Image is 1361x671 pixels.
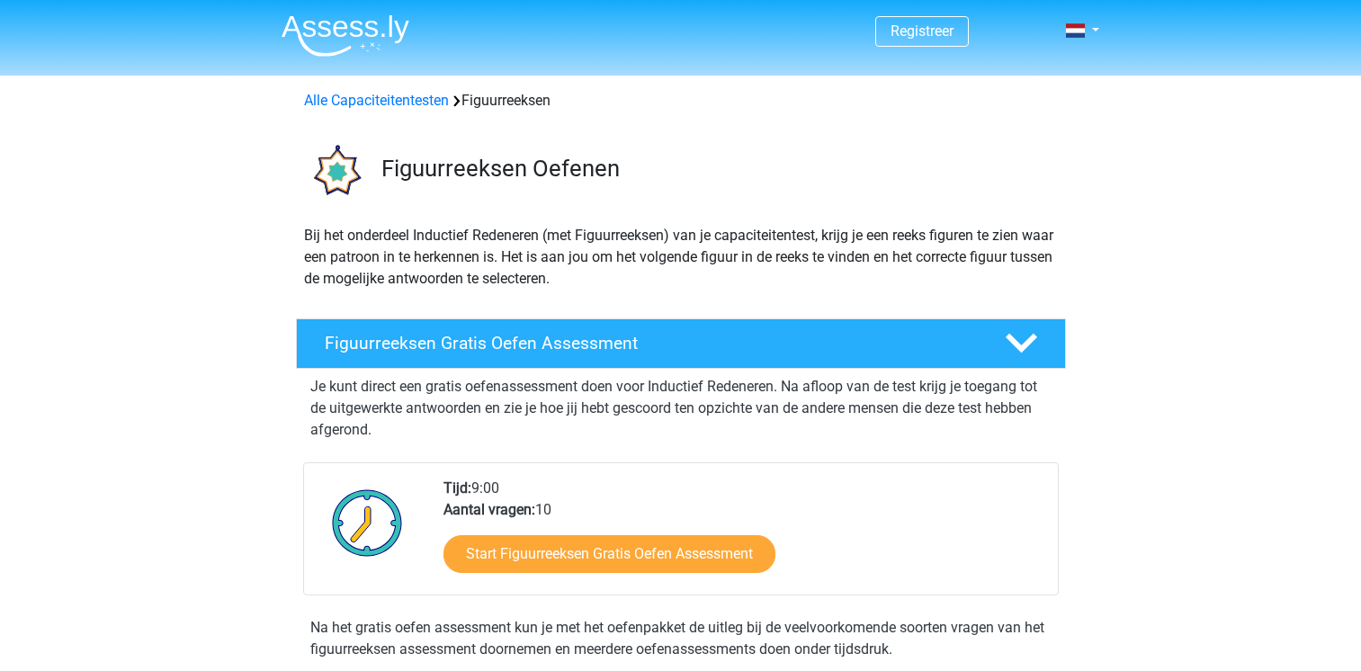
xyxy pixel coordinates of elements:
a: Registreer [891,22,954,40]
p: Je kunt direct een gratis oefenassessment doen voor Inductief Redeneren. Na afloop van de test kr... [310,376,1052,441]
b: Tijd: [443,479,471,497]
img: Klok [322,478,413,568]
h3: Figuurreeksen Oefenen [381,155,1052,183]
img: Assessly [282,14,409,57]
a: Alle Capaciteitentesten [304,92,449,109]
img: figuurreeksen [297,133,373,210]
div: Figuurreeksen [297,90,1065,112]
div: 9:00 10 [430,478,1057,595]
b: Aantal vragen: [443,501,535,518]
div: Na het gratis oefen assessment kun je met het oefenpakket de uitleg bij de veelvoorkomende soorte... [303,617,1059,660]
a: Figuurreeksen Gratis Oefen Assessment [289,318,1073,369]
a: Start Figuurreeksen Gratis Oefen Assessment [443,535,775,573]
p: Bij het onderdeel Inductief Redeneren (met Figuurreeksen) van je capaciteitentest, krijg je een r... [304,225,1058,290]
h4: Figuurreeksen Gratis Oefen Assessment [325,333,976,353]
